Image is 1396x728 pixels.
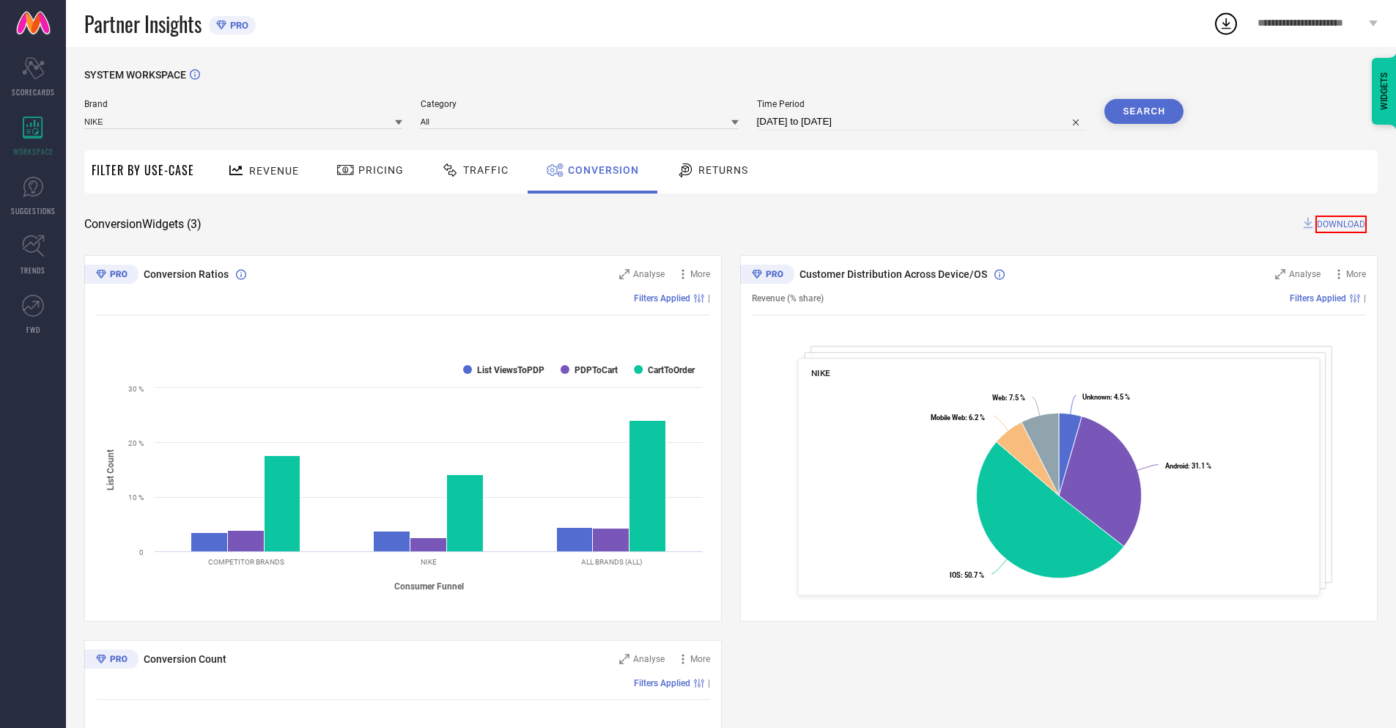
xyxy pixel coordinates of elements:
[581,558,642,566] text: ALL BRANDS (ALL)
[633,654,665,664] span: Analyse
[740,265,794,287] div: Premium
[463,164,509,176] span: Traffic
[1346,269,1366,279] span: More
[477,365,544,375] text: List ViewsToPDP
[811,368,830,378] span: NIKE
[950,571,984,579] text: : 50.7 %
[226,20,248,31] span: PRO
[1082,393,1130,401] text: : 4.5 %
[208,558,284,566] text: COMPETITOR BRANDS
[1213,10,1239,37] div: Open download list
[752,293,824,304] span: Revenue (% share)
[992,394,1005,402] tspan: Web
[708,678,710,688] span: |
[568,164,639,176] span: Conversion
[84,9,202,39] span: Partner Insights
[1165,462,1211,470] text: : 31.1 %
[128,385,144,393] text: 30 %
[1364,293,1366,304] span: |
[992,394,1025,402] text: : 7.5 %
[11,205,56,216] span: SUGGESTIONS
[84,265,139,287] div: Premium
[84,99,402,109] span: Brand
[1275,269,1285,279] svg: Zoom
[1104,99,1183,124] button: Search
[648,365,695,375] text: CartToOrder
[249,165,299,177] span: Revenue
[394,581,464,592] tspan: Consumer Funnel
[12,87,55,98] span: SCORECARDS
[128,439,144,447] text: 20 %
[1289,269,1321,279] span: Analyse
[619,654,629,664] svg: Zoom
[690,269,710,279] span: More
[757,99,1087,109] span: Time Period
[1290,293,1346,304] span: Filters Applied
[144,268,229,280] span: Conversion Ratios
[421,99,739,109] span: Category
[139,548,144,556] text: 0
[144,653,226,665] span: Conversion Count
[1082,393,1110,401] tspan: Unknown
[575,365,618,375] text: PDPToCart
[84,69,186,81] span: SYSTEM WORKSPACE
[106,449,116,490] tspan: List Count
[21,265,45,276] span: TRENDS
[619,269,629,279] svg: Zoom
[634,678,690,688] span: Filters Applied
[690,654,710,664] span: More
[931,413,985,422] text: : 6.2 %
[799,268,987,280] span: Customer Distribution Across Device/OS
[84,217,202,232] span: Conversion Widgets ( 3 )
[1315,216,1367,233] span: DOWNLOAD
[92,161,194,179] span: Filter By Use-Case
[757,113,1087,130] input: Select time period
[708,293,710,304] span: |
[84,650,139,672] div: Premium
[633,269,665,279] span: Analyse
[358,164,404,176] span: Pricing
[698,164,748,176] span: Returns
[931,413,965,422] tspan: Mobile Web
[1165,462,1188,470] tspan: Android
[421,558,437,566] text: NIKE
[634,293,690,304] span: Filters Applied
[26,324,40,335] span: FWD
[13,146,53,157] span: WORKSPACE
[128,493,144,501] text: 10 %
[950,571,961,579] tspan: IOS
